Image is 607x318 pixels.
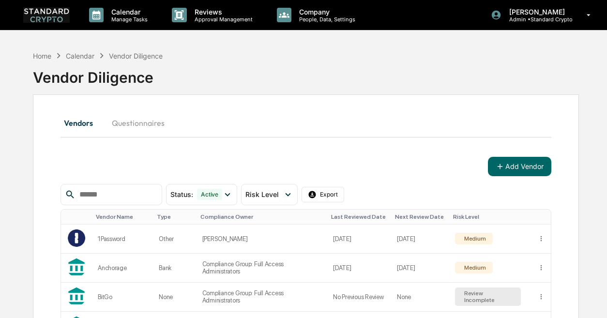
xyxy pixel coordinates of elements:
div: Toggle SortBy [331,213,387,220]
div: Toggle SortBy [539,213,547,220]
p: Admin • Standard Crypto [501,16,573,23]
p: Company [291,8,360,16]
button: Questionnaires [104,111,172,135]
div: Toggle SortBy [395,213,445,220]
button: Add Vendor [488,157,551,176]
div: Vendor Diligence [109,52,163,60]
p: Manage Tasks [104,16,152,23]
div: Toggle SortBy [69,213,88,220]
span: Status : [170,190,193,198]
span: Risk Level [245,190,279,198]
div: Medium [462,264,486,271]
td: Other [153,225,196,254]
div: secondary tabs example [61,111,551,135]
td: None [153,283,196,312]
div: Home [33,52,51,60]
td: [DATE] [327,225,391,254]
div: Toggle SortBy [453,213,528,220]
button: Vendors [61,111,104,135]
td: [DATE] [327,254,391,283]
div: Active [197,189,222,200]
div: Review Incomplete [462,290,514,303]
div: 1Password [98,235,147,242]
p: People, Data, Settings [291,16,360,23]
td: [DATE] [391,225,449,254]
div: Calendar [66,52,94,60]
td: Compliance Group: Full Access Administrators [197,254,328,283]
td: Bank [153,254,196,283]
div: Anchorage [98,264,147,272]
button: Export [302,187,344,202]
div: Toggle SortBy [96,213,149,220]
div: BitGo [98,293,147,301]
div: Medium [462,235,486,242]
div: Vendor Diligence [33,61,579,86]
div: Toggle SortBy [157,213,192,220]
p: [PERSON_NAME] [501,8,573,16]
td: [DATE] [391,254,449,283]
td: No Previous Review [327,283,391,312]
img: Vendor Logo [67,228,86,248]
p: Calendar [104,8,152,16]
td: Compliance Group: Full Access Administrators [197,283,328,312]
p: Reviews [187,8,258,16]
p: Approval Management [187,16,258,23]
img: logo [23,7,70,22]
td: None [391,283,449,312]
div: Toggle SortBy [200,213,324,220]
td: [PERSON_NAME] [197,225,328,254]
